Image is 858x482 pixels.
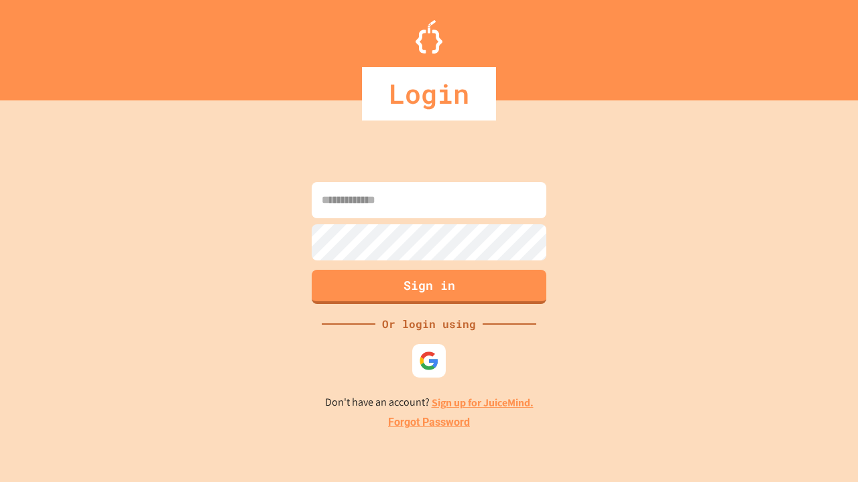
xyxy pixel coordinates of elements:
[419,351,439,371] img: google-icon.svg
[325,394,534,411] p: Don't have an account?
[362,67,496,120] div: Login
[802,428,845,469] iframe: chat widget
[375,316,483,332] div: Or login using
[747,370,845,427] iframe: chat widget
[388,414,470,430] a: Forgot Password
[312,270,546,304] button: Sign in
[432,396,534,410] a: Sign up for JuiceMind.
[416,20,442,54] img: Logo.svg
